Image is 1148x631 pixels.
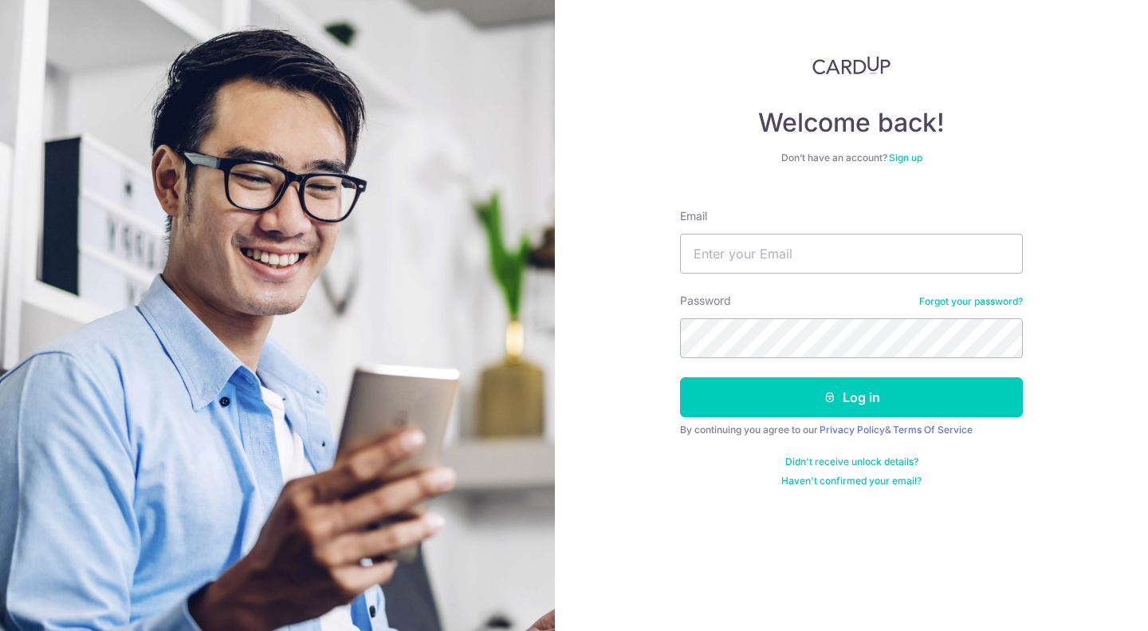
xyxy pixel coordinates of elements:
h4: Welcome back! [680,107,1023,139]
img: CardUp Logo [812,56,890,75]
label: Password [680,293,731,309]
a: Terms Of Service [893,424,973,436]
a: Privacy Policy [820,424,885,436]
a: Haven't confirmed your email? [781,475,922,487]
a: Didn't receive unlock details? [785,456,918,468]
input: Enter your Email [680,234,1023,274]
label: Email [680,208,707,224]
button: Log in [680,377,1023,417]
div: By continuing you agree to our & [680,424,1023,436]
a: Forgot your password? [919,295,1023,308]
div: Don’t have an account? [680,152,1023,164]
a: Sign up [889,152,922,164]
